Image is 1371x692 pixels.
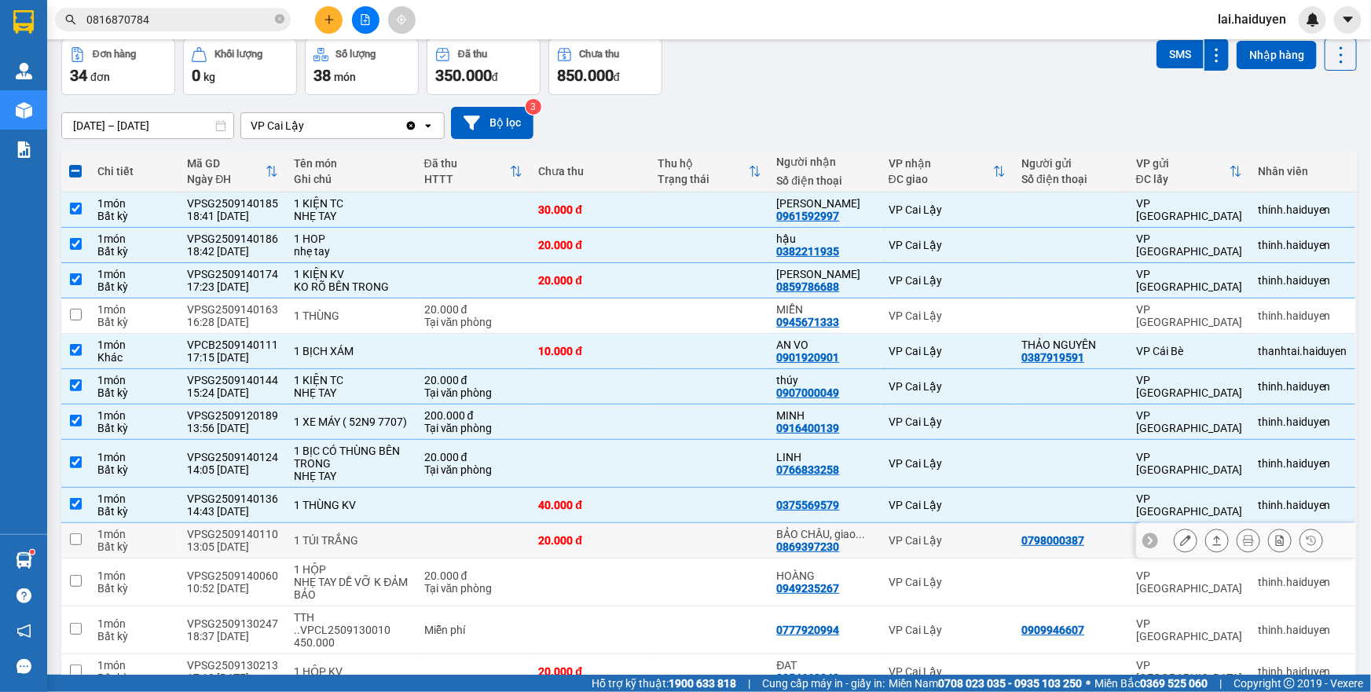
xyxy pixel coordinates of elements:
[538,274,642,287] div: 20.000 đ
[187,339,278,351] div: VPCB2509140111
[1136,409,1242,434] div: VP [GEOGRAPHIC_DATA]
[187,268,278,280] div: VPSG2509140174
[777,339,873,351] div: AN VO
[777,386,840,399] div: 0907000049
[187,672,278,684] div: 17:12 [DATE]
[1136,232,1242,258] div: VP [GEOGRAPHIC_DATA]
[97,422,171,434] div: Bất kỳ
[889,665,1006,678] div: VP Cai Lậy
[538,499,642,511] div: 40.000 đ
[1258,239,1347,251] div: thinh.haiduyen
[294,173,408,185] div: Ghi chú
[30,550,35,555] sup: 1
[16,659,31,674] span: message
[538,345,642,357] div: 10.000 đ
[881,151,1014,192] th: Toggle SortBy
[187,463,278,476] div: 14:05 [DATE]
[97,386,171,399] div: Bất kỳ
[762,675,885,692] span: Cung cấp máy in - giấy in:
[451,107,533,139] button: Bộ lọc
[777,582,840,595] div: 0949235267
[97,409,171,422] div: 1 món
[1136,345,1242,357] div: VP Cái Bè
[777,451,873,463] div: LINH
[97,492,171,505] div: 1 món
[526,99,541,115] sup: 3
[97,245,171,258] div: Bất kỳ
[548,38,662,95] button: Chưa thu850.000đ
[1157,40,1204,68] button: SMS
[1258,165,1347,178] div: Nhân viên
[187,422,278,434] div: 13:56 [DATE]
[1258,203,1347,216] div: thinh.haiduyen
[405,119,417,132] svg: Clear value
[424,316,523,328] div: Tại văn phòng
[777,245,840,258] div: 0382211935
[294,386,408,399] div: NHẸ TAY
[1334,6,1362,34] button: caret-down
[424,303,523,316] div: 20.000 đ
[294,157,408,170] div: Tên món
[97,165,171,178] div: Chi tiết
[889,380,1006,393] div: VP Cai Lậy
[97,528,171,540] div: 1 món
[538,665,642,678] div: 20.000 đ
[305,38,419,95] button: Số lượng38món
[1258,457,1347,470] div: thinh.haiduyen
[97,582,171,595] div: Bất kỳ
[86,11,272,28] input: Tìm tên, số ĐT hoặc mã đơn
[557,66,614,85] span: 850.000
[1136,617,1242,643] div: VP [GEOGRAPHIC_DATA]
[889,416,1006,428] div: VP Cai Lậy
[580,49,620,60] div: Chưa thu
[294,345,408,357] div: 1 BỊCH XÁM
[214,49,262,60] div: Khối lượng
[424,409,523,422] div: 200.000 đ
[777,268,873,280] div: GIA KHÁNH
[777,463,840,476] div: 0766833258
[777,156,873,168] div: Người nhận
[251,118,304,134] div: VP Cai Lậy
[294,499,408,511] div: 1 THÙNG KV
[1341,13,1355,27] span: caret-down
[650,151,769,192] th: Toggle SortBy
[889,624,1006,636] div: VP Cai Lậy
[294,416,408,428] div: 1 XE MÁY ( 52N9 7707)
[16,552,32,569] img: warehouse-icon
[458,49,487,60] div: Đã thu
[1021,534,1084,547] div: 0798000387
[1258,274,1347,287] div: thinh.haiduyen
[424,569,523,582] div: 20.000 đ
[1136,303,1242,328] div: VP [GEOGRAPHIC_DATA]
[65,14,76,25] span: search
[777,422,840,434] div: 0916400139
[424,386,523,399] div: Tại văn phòng
[62,113,233,138] input: Select a date range.
[360,14,371,25] span: file-add
[424,463,523,476] div: Tại văn phòng
[97,268,171,280] div: 1 món
[294,611,408,649] div: TTH ..VPCL2509130010 450.000
[294,280,408,293] div: KO RÕ BÊN TRONG
[424,374,523,386] div: 20.000 đ
[748,675,750,692] span: |
[777,540,840,553] div: 0869397230
[97,351,171,364] div: Khác
[889,239,1006,251] div: VP Cai Lậy
[424,157,511,170] div: Đã thu
[538,239,642,251] div: 20.000 đ
[324,14,335,25] span: plus
[187,569,278,582] div: VPSG2509140060
[7,104,18,115] span: environment
[1136,492,1242,518] div: VP [GEOGRAPHIC_DATA]
[777,316,840,328] div: 0945671333
[294,309,408,322] div: 1 THÙNG
[777,174,873,187] div: Số điện thoại
[1258,345,1347,357] div: thanhtai.haiduyen
[16,624,31,639] span: notification
[97,630,171,643] div: Bất kỳ
[13,10,34,34] img: logo-vxr
[97,210,171,222] div: Bất kỳ
[192,66,200,85] span: 0
[187,245,278,258] div: 18:42 [DATE]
